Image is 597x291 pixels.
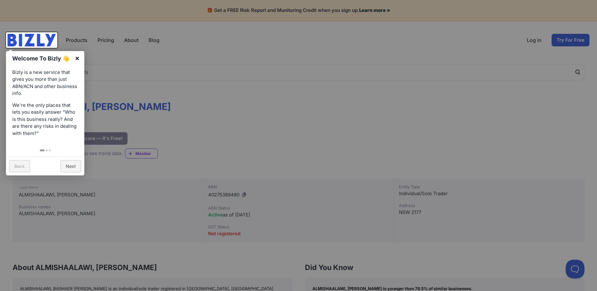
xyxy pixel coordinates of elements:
[12,54,71,63] h1: Welcome To Bizly 👋
[60,160,81,172] a: Next
[12,69,78,97] p: Bizly is a new service that gives you more than just ABN/ACN and other business info.
[9,160,30,172] a: Back
[12,102,78,137] p: We're the only places that lets you easily answer “Who is this business really? And are there any...
[70,51,84,65] a: ×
